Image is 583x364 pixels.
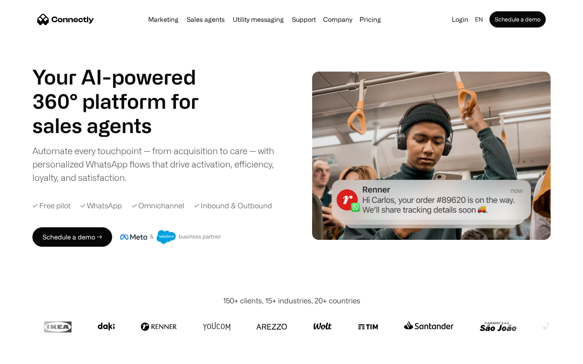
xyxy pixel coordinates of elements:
[132,200,184,211] div: ✓ Omnichannel
[323,14,352,25] div: Company
[472,14,488,25] div: en
[475,14,483,25] div: en
[32,113,219,138] div: 1 of 4
[8,349,49,361] aside: Language selected: English
[321,14,355,25] div: Company
[194,200,272,211] div: ✓ Inbound & Outbound
[289,16,319,23] a: Support
[80,200,122,211] div: ✓ WhatsApp
[32,65,219,113] h1: Your AI-powered 360° platform for
[230,16,287,23] a: Utility messaging
[32,113,219,138] h1: sales agents
[32,113,219,138] div: carousel
[183,16,228,23] a: Sales agents
[223,295,360,306] div: 150+ clients, 15+ industries, 20+ countries
[37,13,94,25] a: home
[356,16,384,23] a: Pricing
[32,200,70,211] div: ✓ Free pilot
[489,11,546,28] a: Schedule a demo
[449,14,472,25] a: Login
[32,227,112,247] a: Schedule a demo →
[120,230,221,244] img: Meta and Salesforce business partner badge.
[145,16,182,23] a: Marketing
[16,350,49,361] ul: Language list
[32,144,287,184] div: Automate every touchpoint — from acquisition to care — with personalized WhatsApp flows that driv...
